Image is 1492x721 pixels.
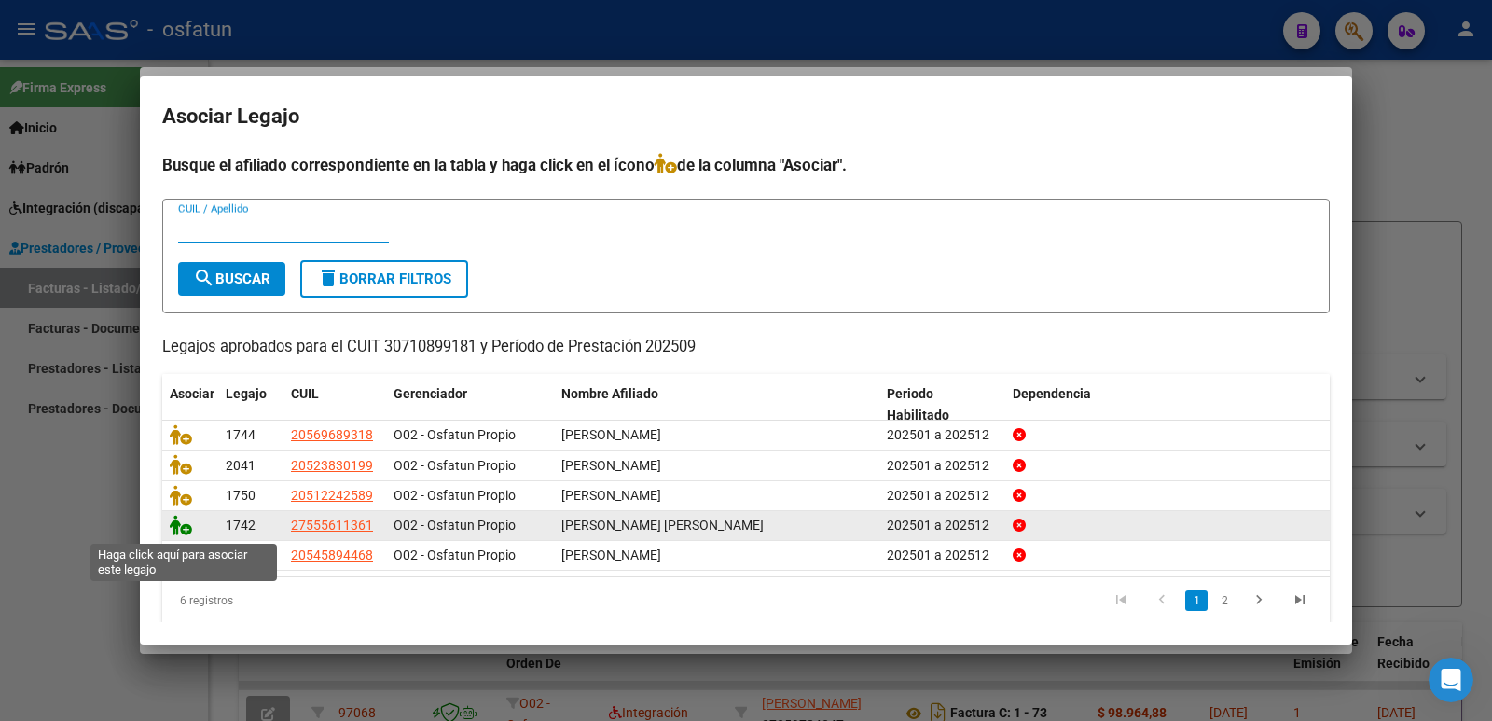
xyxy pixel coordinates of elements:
[1103,590,1139,611] a: go to first page
[89,578,104,593] button: Selector de gif
[561,548,661,562] span: SANTILLAN ROBERTO ALFREDO
[317,267,339,289] mat-icon: delete
[1144,590,1180,611] a: go to previous page
[320,571,350,601] button: Enviar un mensaje…
[1429,658,1473,702] iframe: Intercom live chat
[159,300,358,341] div: jajajaja muchas gracias!!!
[15,417,358,509] div: Soporte dice…
[1213,590,1236,611] a: 2
[15,258,358,301] div: MARIA dice…
[1185,590,1208,611] a: 1
[291,386,319,401] span: CUIL
[30,386,261,405] div: De nada, ¡Que tenga un lindo dia!
[174,312,343,330] div: jajajaja muchas gracias!!!
[554,374,879,436] datatable-header-cell: Nombre Afiliado
[291,548,373,562] span: 20545894468
[561,458,661,473] span: REYNOSO MORFIL MAXIMO
[15,509,358,621] div: MARIA dice…
[226,488,256,503] span: 1750
[887,545,998,566] div: 202501 a 202512
[226,518,256,533] span: 1742
[178,262,285,296] button: Buscar
[16,539,357,571] textarea: Escribe un mensaje...
[887,485,998,506] div: 202501 a 202512
[386,374,554,436] datatable-header-cell: Gerenciador
[162,374,218,436] datatable-header-cell: Asociar
[887,515,998,536] div: 202501 a 202512
[394,488,516,503] span: O02 - Osfatun Propio
[291,458,373,473] span: 20523830199
[118,578,133,593] button: Start recording
[242,215,358,257] div: perfectooooo
[101,62,358,103] div: pongo quitar legajo? el boton rojo?
[170,386,214,401] span: Asociar
[193,267,215,289] mat-icon: search
[561,488,661,503] span: CANIZO TOMAS ADRIAN
[15,62,358,118] div: MARIA dice…
[1241,590,1277,611] a: go to next page
[15,118,358,160] div: Soporte dice…
[291,518,373,533] span: 27555611361
[162,577,393,624] div: 6 registros
[394,427,516,442] span: O02 - Osfatun Propio
[30,479,134,491] div: Soporte • Hace 4h
[291,427,373,442] span: 20569689318
[15,356,358,417] div: Soporte dice…
[30,172,141,190] div: ¿pudo realizarlo?
[300,260,468,298] button: Borrar Filtros
[162,153,1330,177] h4: Busque el afiliado correspondiente en la tabla y haga click en el ícono de la columna "Asociar".
[90,21,286,50] p: El equipo también puede ayudar
[274,509,358,599] div: heart decoration
[59,578,74,593] button: Selector de emoji
[15,160,358,216] div: Soporte dice…
[291,488,373,503] span: 20512242589
[274,520,358,588] div: heart decoration
[30,129,74,147] div: exacto
[162,99,1330,134] h2: Asociar Legajo
[29,578,44,593] button: Adjuntar un archivo
[30,428,291,464] div: Cualquier otra duda estamos a su disposición.
[15,417,306,476] div: Cualquier otra duda estamos a su disposición.Soporte • Hace 4h
[173,258,358,299] div: era presioanr 2 botones
[561,518,764,533] span: SANTILLAN LOURDES MARIA ALSIRA
[226,548,256,562] span: 1741
[1210,585,1238,617] li: page 2
[327,11,361,45] div: Cerrar
[1013,386,1091,401] span: Dependencia
[394,386,467,401] span: Gerenciador
[561,427,661,442] span: FERNANDEZ LUCAS IGNACIO
[53,14,83,44] img: Profile image for Fin
[15,300,358,356] div: MARIA dice…
[90,7,113,21] h1: Fin
[187,270,343,288] div: era presioanr 2 botones
[283,374,386,436] datatable-header-cell: CUIL
[226,427,256,442] span: 1744
[887,386,949,423] span: Periodo Habilitado
[15,160,156,201] div: ¿pudo realizarlo?
[561,386,658,401] span: Nombre Afiliado
[218,374,283,436] datatable-header-cell: Legajo
[317,270,451,287] span: Borrar Filtros
[292,11,327,47] button: Inicio
[879,374,1005,436] datatable-header-cell: Periodo Habilitado
[394,548,516,562] span: O02 - Osfatun Propio
[30,367,261,386] div: SI! Es bastante sencillo por suerte..
[15,215,358,258] div: MARIA dice…
[15,356,276,415] div: SI! Es bastante sencillo por suerte..De nada, ¡Que tenga un lindo dia!
[15,118,89,159] div: exacto
[394,518,516,533] span: O02 - Osfatun Propio
[162,336,1330,359] p: Legajos aprobados para el CUIT 30710899181 y Período de Prestación 202509
[887,424,998,446] div: 202501 a 202512
[1282,590,1318,611] a: go to last page
[256,227,343,245] div: perfectooooo
[12,11,48,47] button: go back
[1182,585,1210,617] li: page 1
[394,458,516,473] span: O02 - Osfatun Propio
[887,455,998,477] div: 202501 a 202512
[226,458,256,473] span: 2041
[226,386,267,401] span: Legajo
[116,73,343,91] div: pongo quitar legajo? el boton rojo?
[193,270,270,287] span: Buscar
[1005,374,1331,436] datatable-header-cell: Dependencia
